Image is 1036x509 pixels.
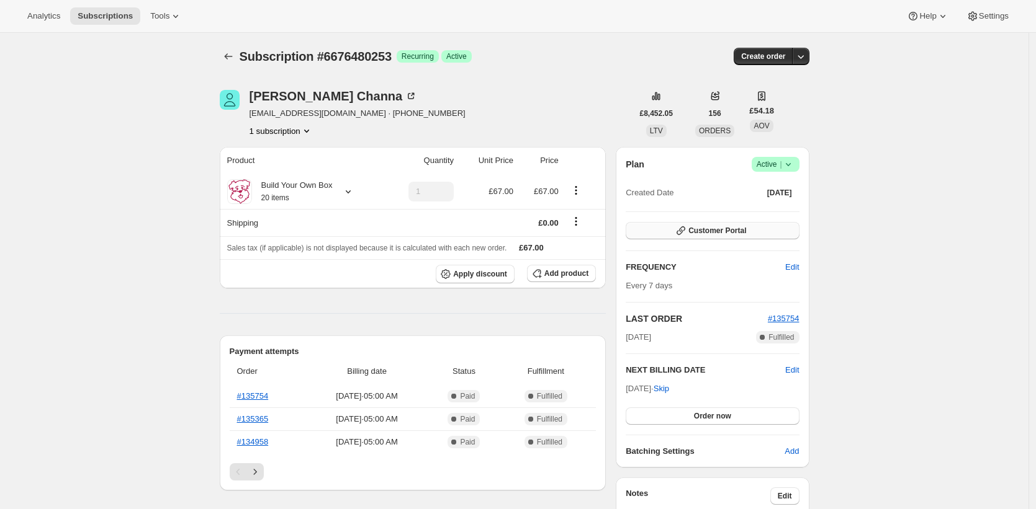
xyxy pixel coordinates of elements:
span: [DATE] · 05:00 AM [309,390,425,402]
span: £67.00 [519,243,544,252]
span: Apply discount [453,269,507,279]
button: Edit [778,257,806,277]
span: LTV [650,126,663,135]
button: Product actions [250,125,313,137]
small: 20 items [261,193,289,202]
span: Fulfilled [768,332,794,342]
span: [DATE] [626,331,651,343]
span: Fulfilled [537,437,562,447]
button: Tools [143,7,189,25]
h6: Batching Settings [626,445,785,458]
button: Customer Portal [626,222,799,239]
div: Build Your Own Box [252,179,333,204]
span: Help [919,11,936,21]
h2: LAST ORDER [626,312,768,325]
span: Active [446,51,467,61]
span: £54.18 [749,105,774,117]
span: Rish Channa [220,90,240,110]
button: Next [246,463,264,480]
button: Add [777,441,806,461]
button: Add product [527,265,596,282]
button: Settings [959,7,1016,25]
span: Paid [460,391,475,401]
button: £8,452.05 [633,105,680,122]
th: Price [517,147,562,174]
button: [DATE] [760,184,800,201]
button: 156 [701,105,729,122]
th: Order [230,358,305,385]
span: Fulfilled [537,391,562,401]
span: Customer Portal [688,226,746,236]
h2: NEXT BILLING DATE [626,364,785,376]
span: Subscription #6676480253 [240,50,392,63]
button: Subscriptions [220,48,237,65]
h3: Notes [626,487,770,505]
span: Tools [150,11,169,21]
h2: FREQUENCY [626,261,785,273]
span: ORDERS [699,126,731,135]
span: £67.00 [489,187,513,196]
button: Shipping actions [566,215,586,228]
span: Subscriptions [78,11,133,21]
span: [DATE] · 05:00 AM [309,436,425,448]
span: Skip [654,383,669,395]
nav: Pagination [230,463,597,480]
span: £0.00 [538,218,559,228]
span: Billing date [309,365,425,378]
span: Fulfilled [537,414,562,424]
img: product img [227,179,252,204]
span: Analytics [27,11,60,21]
button: Subscriptions [70,7,140,25]
button: #135754 [768,312,800,325]
button: Skip [646,379,677,399]
span: Add [785,445,799,458]
button: Analytics [20,7,68,25]
span: Order now [694,411,731,421]
button: Apply discount [436,265,515,283]
a: #135754 [237,391,269,401]
button: Create order [734,48,793,65]
button: Product actions [566,184,586,197]
span: Edit [785,261,799,273]
th: Unit Price [457,147,517,174]
span: Recurring [402,51,434,61]
th: Product [220,147,384,174]
th: Quantity [384,147,457,174]
span: Fulfillment [503,365,589,378]
button: Edit [785,364,799,376]
span: Add product [544,268,588,278]
a: #135754 [768,314,800,323]
span: Created Date [626,187,673,199]
span: Status [432,365,495,378]
span: Active [757,158,795,170]
a: #135365 [237,414,269,423]
span: Paid [460,414,475,424]
span: Settings [979,11,1009,21]
span: [DATE] · [626,384,669,393]
span: [EMAIL_ADDRESS][DOMAIN_NAME] · [PHONE_NUMBER] [250,107,466,120]
span: Paid [460,437,475,447]
span: | [780,159,782,169]
th: Shipping [220,209,384,236]
button: Edit [770,487,800,505]
h2: Payment attempts [230,345,597,358]
button: Order now [626,407,799,425]
span: [DATE] [767,188,792,198]
span: Every 7 days [626,281,672,290]
span: 156 [709,108,721,118]
h2: Plan [626,158,644,170]
div: [PERSON_NAME] Channa [250,90,418,102]
span: AOV [754,122,769,130]
span: £67.00 [534,187,559,196]
span: Create order [741,51,785,61]
a: #134958 [237,437,269,446]
span: Edit [778,491,792,501]
span: [DATE] · 05:00 AM [309,413,425,425]
span: Sales tax (if applicable) is not displayed because it is calculated with each new order. [227,244,507,252]
span: £8,452.05 [640,108,673,118]
button: Help [899,7,956,25]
